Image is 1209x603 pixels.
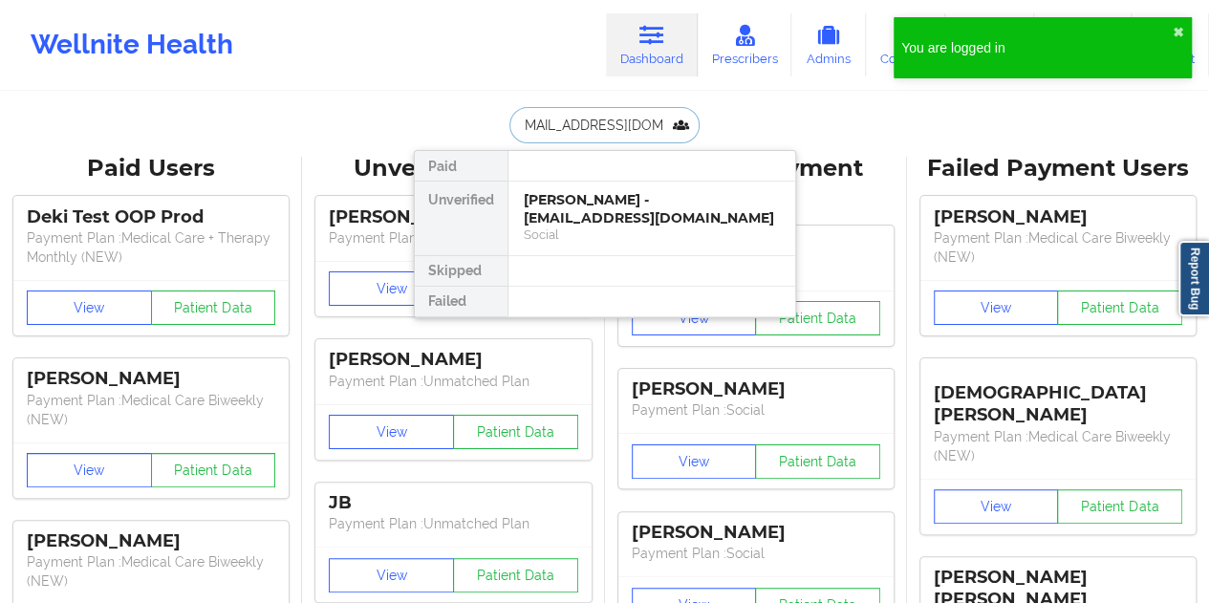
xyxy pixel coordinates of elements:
[755,444,880,479] button: Patient Data
[606,13,698,76] a: Dashboard
[632,378,880,400] div: [PERSON_NAME]
[453,558,578,592] button: Patient Data
[1057,291,1182,325] button: Patient Data
[151,453,276,487] button: Patient Data
[934,489,1059,524] button: View
[920,154,1196,183] div: Failed Payment Users
[329,415,454,449] button: View
[632,522,880,544] div: [PERSON_NAME]
[791,13,866,76] a: Admins
[1057,489,1182,524] button: Patient Data
[27,228,275,267] p: Payment Plan : Medical Care + Therapy Monthly (NEW)
[632,544,880,563] p: Payment Plan : Social
[632,400,880,420] p: Payment Plan : Social
[934,427,1182,465] p: Payment Plan : Medical Care Biweekly (NEW)
[524,226,780,243] div: Social
[27,552,275,591] p: Payment Plan : Medical Care Biweekly (NEW)
[27,291,152,325] button: View
[329,206,577,228] div: [PERSON_NAME]
[415,151,507,182] div: Paid
[698,13,792,76] a: Prescribers
[934,291,1059,325] button: View
[1178,241,1209,316] a: Report Bug
[329,514,577,533] p: Payment Plan : Unmatched Plan
[329,492,577,514] div: JB
[151,291,276,325] button: Patient Data
[934,228,1182,267] p: Payment Plan : Medical Care Biweekly (NEW)
[524,191,780,226] div: [PERSON_NAME] - [EMAIL_ADDRESS][DOMAIN_NAME]
[901,38,1173,57] div: You are logged in
[315,154,591,183] div: Unverified Users
[866,13,945,76] a: Coaches
[415,182,507,256] div: Unverified
[329,558,454,592] button: View
[755,301,880,335] button: Patient Data
[453,415,578,449] button: Patient Data
[329,372,577,391] p: Payment Plan : Unmatched Plan
[329,271,454,306] button: View
[329,228,577,248] p: Payment Plan : Unmatched Plan
[632,301,757,335] button: View
[329,349,577,371] div: [PERSON_NAME]
[27,453,152,487] button: View
[1173,25,1184,40] button: close
[27,206,275,228] div: Deki Test OOP Prod
[934,368,1182,426] div: [DEMOGRAPHIC_DATA][PERSON_NAME]
[632,444,757,479] button: View
[13,154,289,183] div: Paid Users
[27,391,275,429] p: Payment Plan : Medical Care Biweekly (NEW)
[415,287,507,317] div: Failed
[934,206,1182,228] div: [PERSON_NAME]
[27,368,275,390] div: [PERSON_NAME]
[27,530,275,552] div: [PERSON_NAME]
[415,256,507,287] div: Skipped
